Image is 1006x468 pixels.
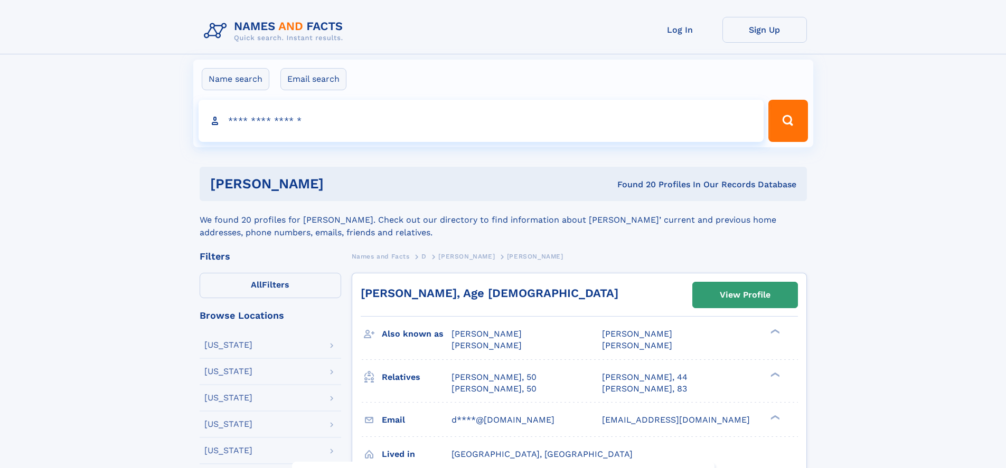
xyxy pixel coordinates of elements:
span: [GEOGRAPHIC_DATA], [GEOGRAPHIC_DATA] [452,449,633,459]
span: [PERSON_NAME] [452,340,522,350]
a: [PERSON_NAME], 50 [452,371,537,383]
span: [PERSON_NAME] [507,253,563,260]
button: Search Button [768,100,807,142]
span: [PERSON_NAME] [452,329,522,339]
div: Filters [200,252,341,261]
div: [US_STATE] [204,446,252,455]
span: [PERSON_NAME] [602,340,672,350]
a: D [421,250,427,263]
div: ❯ [768,414,781,421]
div: View Profile [720,283,770,307]
h3: Relatives [382,368,452,386]
span: All [251,280,262,290]
label: Name search [202,68,269,90]
span: D [421,253,427,260]
label: Filters [200,273,341,298]
a: Sign Up [722,17,807,43]
span: [PERSON_NAME] [602,329,672,339]
h1: [PERSON_NAME] [210,177,471,190]
img: Logo Names and Facts [200,17,352,45]
div: ❯ [768,328,781,335]
div: [US_STATE] [204,394,252,402]
span: [EMAIL_ADDRESS][DOMAIN_NAME] [602,415,750,425]
div: Found 20 Profiles In Our Records Database [471,179,796,190]
a: [PERSON_NAME], 83 [602,383,687,395]
div: Browse Locations [200,311,341,320]
a: Log In [638,17,722,43]
span: [PERSON_NAME] [438,253,495,260]
a: View Profile [693,282,797,308]
h3: Lived in [382,445,452,463]
a: Names and Facts [352,250,410,263]
div: ❯ [768,371,781,378]
h3: Also known as [382,325,452,343]
a: [PERSON_NAME], 44 [602,371,688,383]
label: Email search [280,68,346,90]
a: [PERSON_NAME], Age [DEMOGRAPHIC_DATA] [361,286,618,300]
div: [US_STATE] [204,367,252,376]
div: [US_STATE] [204,420,252,428]
a: [PERSON_NAME], 50 [452,383,537,395]
input: search input [199,100,764,142]
h3: Email [382,411,452,429]
div: We found 20 profiles for [PERSON_NAME]. Check out our directory to find information about [PERSON... [200,201,807,239]
a: [PERSON_NAME] [438,250,495,263]
div: [US_STATE] [204,341,252,349]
